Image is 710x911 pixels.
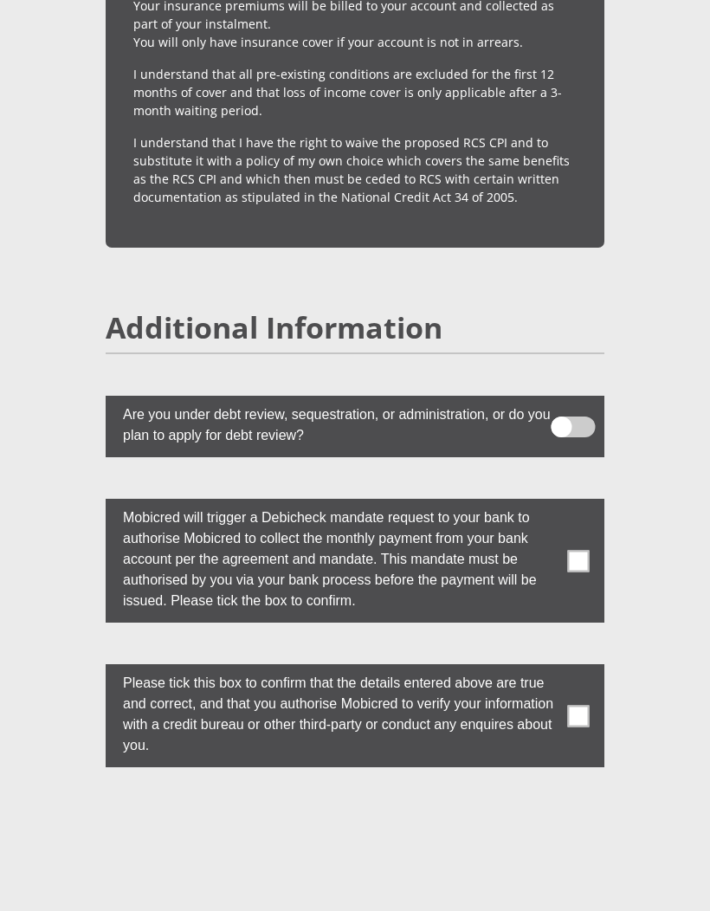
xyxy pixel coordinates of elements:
p: I understand that I have the right to waive the proposed RCS CPI and to substitute it with a poli... [133,133,577,206]
h2: Additional Information [106,310,604,346]
label: Are you under debt review, sequestration, or administration, or do you plan to apply for debt rev... [106,396,554,450]
label: Please tick this box to confirm that the details entered above are true and correct, and that you... [106,664,554,760]
p: I understand that all pre-existing conditions are excluded for the first 12 months of cover and t... [133,65,577,120]
iframe: reCAPTCHA [223,809,487,876]
label: Mobicred will trigger a Debicheck mandate request to your bank to authorise Mobicred to collect t... [106,499,554,616]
